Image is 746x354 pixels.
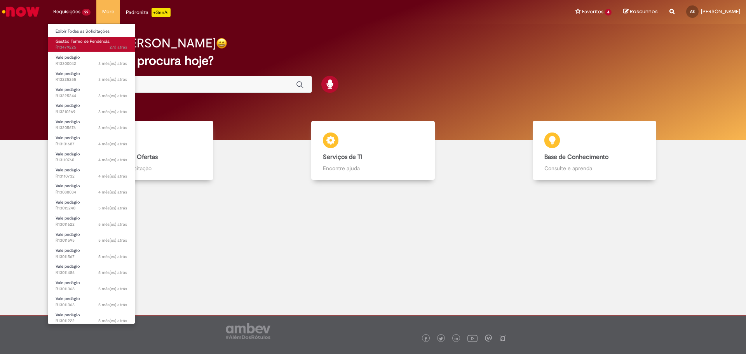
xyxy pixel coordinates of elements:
span: R13225255 [56,77,127,83]
a: Aberto R13011567 : Vale pedágio [48,246,135,261]
span: Gestão Termo de Pendência [56,38,110,44]
span: R13210269 [56,109,127,115]
span: R13110732 [56,173,127,180]
a: Aberto R13205676 : Vale pedágio [48,118,135,132]
img: logo_footer_linkedin.png [455,337,458,341]
time: 22/05/2025 15:50:46 [98,189,127,195]
img: logo_footer_facebook.png [424,337,428,341]
span: Vale pedágio [56,215,80,221]
span: 4 mês(es) atrás [98,157,127,163]
img: logo_footer_youtube.png [467,333,478,343]
time: 04/09/2025 08:07:20 [110,44,127,50]
span: Requisições [53,8,80,16]
time: 07/05/2025 10:32:33 [98,237,127,243]
span: 4 [605,9,612,16]
a: Aberto R13210269 : Vale pedágio [48,101,135,116]
time: 30/06/2025 08:41:50 [98,93,127,99]
h2: O que você procura hoje? [67,54,679,68]
span: Vale pedágio [56,199,80,205]
span: Vale pedágio [56,312,80,318]
span: Vale pedágio [56,263,80,269]
a: Aberto R13011222 : Vale pedágio [48,311,135,325]
span: Vale pedágio [56,87,80,92]
span: R13011363 [56,302,127,308]
a: Serviços de TI Encontre ajuda [262,121,484,180]
span: Vale pedágio [56,71,80,77]
img: logo_footer_naosei.png [499,335,506,342]
time: 16/07/2025 17:05:32 [98,61,127,66]
p: +GenAi [152,8,171,17]
p: Abra uma solicitação [101,164,202,172]
span: 3 mês(es) atrás [98,125,127,131]
span: [PERSON_NAME] [701,8,740,15]
span: 5 mês(es) atrás [98,237,127,243]
span: R13131687 [56,141,127,147]
time: 07/05/2025 10:28:51 [98,254,127,260]
span: R13088034 [56,189,127,195]
a: Base de Conhecimento Consulte e aprenda [484,121,705,180]
span: Vale pedágio [56,296,80,302]
span: Favoritos [582,8,603,16]
span: R13015240 [56,205,127,211]
time: 07/05/2025 10:03:23 [98,286,127,292]
p: Consulte e aprenda [544,164,645,172]
span: 5 mês(es) atrás [98,221,127,227]
span: Vale pedágio [56,151,80,157]
a: Aberto R13225244 : Vale pedágio [48,85,135,100]
a: Aberto R13011486 : Vale pedágio [48,262,135,277]
a: Aberto R13110732 : Vale pedágio [48,166,135,180]
a: Aberto R13011368 : Vale pedágio [48,279,135,293]
a: Aberto R13300042 : Vale pedágio [48,53,135,68]
span: 3 mês(es) atrás [98,77,127,82]
span: Vale pedágio [56,103,80,108]
img: ServiceNow [1,4,41,19]
span: More [102,8,114,16]
a: Aberto R13088034 : Vale pedágio [48,182,135,196]
time: 30/06/2025 08:44:14 [98,77,127,82]
span: R13011595 [56,237,127,244]
p: Encontre ajuda [323,164,424,172]
span: 4 mês(es) atrás [98,173,127,179]
a: Aberto R13011363 : Vale pedágio [48,295,135,309]
span: 5 mês(es) atrás [98,205,127,211]
ul: Requisições [47,23,135,324]
span: 3 mês(es) atrás [98,61,127,66]
span: Vale pedágio [56,119,80,125]
span: Vale pedágio [56,135,80,141]
span: R13011622 [56,221,127,228]
img: happy-face.png [216,38,227,49]
a: Aberto R13011595 : Vale pedágio [48,230,135,245]
span: R13011368 [56,286,127,292]
a: Exibir Todas as Solicitações [48,27,135,36]
span: R13110760 [56,157,127,163]
span: Vale pedágio [56,183,80,189]
span: 3 mês(es) atrás [98,93,127,99]
span: Rascunhos [630,8,658,15]
time: 05/06/2025 16:16:14 [98,141,127,147]
a: Aberto R13225255 : Vale pedágio [48,70,135,84]
span: R13479225 [56,44,127,51]
div: Padroniza [126,8,171,17]
time: 07/05/2025 10:02:45 [98,302,127,308]
span: R13011222 [56,318,127,324]
b: Serviços de TI [323,153,363,161]
span: R13011486 [56,270,127,276]
time: 07/05/2025 10:18:05 [98,270,127,276]
span: 3 mês(es) atrás [98,109,127,115]
img: logo_footer_twitter.png [439,337,443,341]
time: 24/06/2025 13:13:24 [98,109,127,115]
span: 27d atrás [110,44,127,50]
img: logo_footer_workplace.png [485,335,492,342]
span: Vale pedágio [56,280,80,286]
span: R13011567 [56,254,127,260]
time: 29/05/2025 16:09:35 [98,157,127,163]
span: 5 mês(es) atrás [98,318,127,324]
b: Catálogo de Ofertas [101,153,158,161]
span: Vale pedágio [56,232,80,237]
h2: Bom dia, [PERSON_NAME] [67,37,216,50]
span: 4 mês(es) atrás [98,189,127,195]
a: Aberto R13479225 : Gestão Termo de Pendência [48,37,135,52]
span: 4 mês(es) atrás [98,141,127,147]
time: 08/05/2025 09:15:33 [98,205,127,211]
a: Catálogo de Ofertas Abra uma solicitação [41,121,262,180]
